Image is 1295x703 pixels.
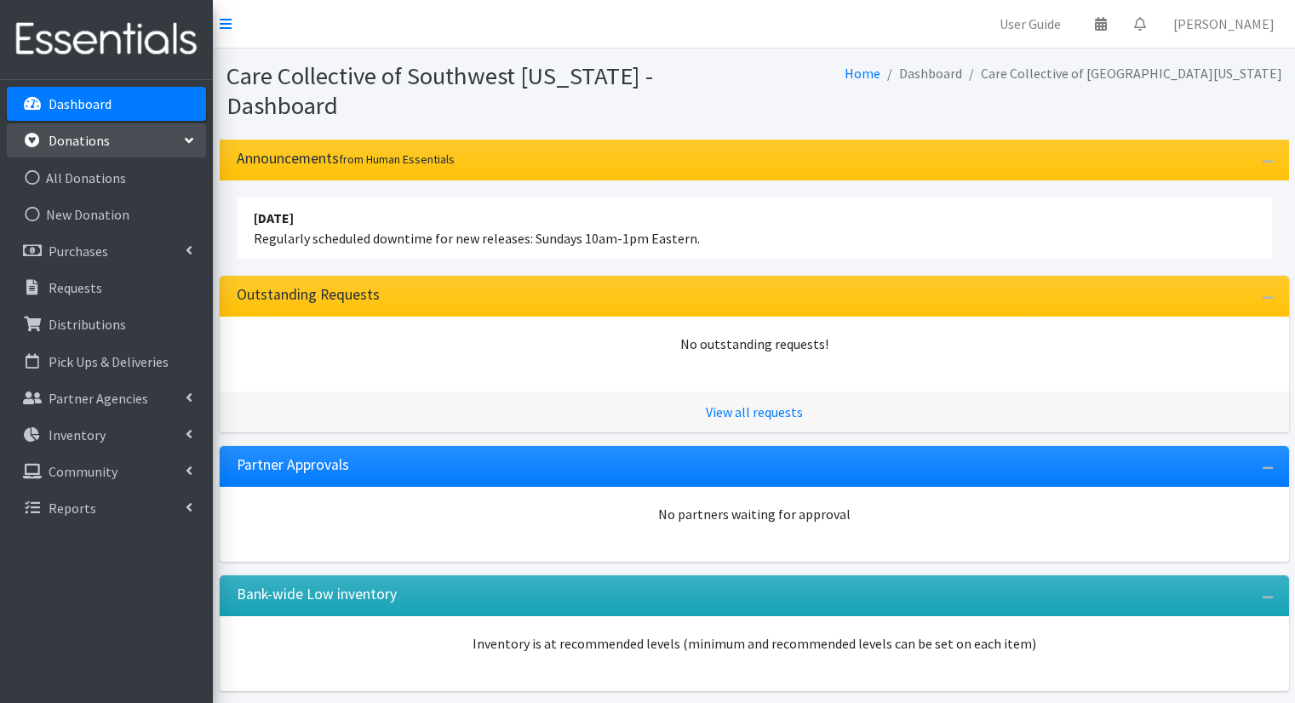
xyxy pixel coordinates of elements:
p: Inventory is at recommended levels (minimum and recommended levels can be set on each item) [237,633,1272,654]
a: Home [845,65,880,82]
h3: Announcements [237,150,455,168]
p: Distributions [49,316,126,333]
p: Partner Agencies [49,390,148,407]
a: Inventory [7,418,206,452]
div: No partners waiting for approval [237,504,1272,524]
small: from Human Essentials [339,151,455,167]
a: View all requests [706,403,803,420]
a: [PERSON_NAME] [1160,7,1288,41]
li: Dashboard [880,61,962,86]
h3: Outstanding Requests [237,286,380,304]
li: Care Collective of [GEOGRAPHIC_DATA][US_STATE] [962,61,1282,86]
li: Regularly scheduled downtime for new releases: Sundays 10am-1pm Eastern. [237,197,1272,259]
h3: Partner Approvals [237,456,349,474]
a: Purchases [7,234,206,268]
p: Reports [49,500,96,517]
a: Distributions [7,307,206,341]
p: Purchases [49,243,108,260]
p: Inventory [49,426,106,443]
a: User Guide [986,7,1074,41]
strong: [DATE] [254,209,294,226]
p: Dashboard [49,95,112,112]
p: Community [49,463,117,480]
a: Community [7,454,206,489]
h1: Care Collective of Southwest [US_STATE] - Dashboard [226,61,748,120]
a: Pick Ups & Deliveries [7,345,206,379]
a: New Donation [7,197,206,231]
a: All Donations [7,161,206,195]
p: Donations [49,132,110,149]
a: Dashboard [7,87,206,121]
a: Reports [7,491,206,525]
p: Pick Ups & Deliveries [49,353,169,370]
p: Requests [49,279,102,296]
img: HumanEssentials [7,11,206,68]
div: No outstanding requests! [237,334,1272,354]
a: Requests [7,271,206,305]
a: Partner Agencies [7,381,206,415]
a: Donations [7,123,206,157]
h3: Bank-wide Low inventory [237,586,397,603]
